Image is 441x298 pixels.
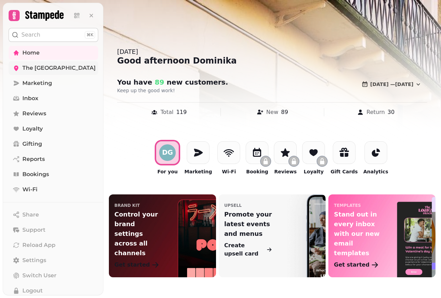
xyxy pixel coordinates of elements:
span: [DATE] — [DATE] [370,82,413,87]
button: Support [9,223,98,237]
span: The [GEOGRAPHIC_DATA] [22,64,96,72]
a: Wi-Fi [9,183,98,196]
a: Marketing [9,76,98,90]
a: Reviews [9,107,98,121]
a: Settings [9,253,98,267]
div: [DATE] [117,47,427,57]
p: Keep up the good work! [117,87,294,94]
p: templates [334,203,361,208]
span: Loyalty [22,125,43,133]
span: Home [22,49,40,57]
p: Gift Cards [330,168,358,175]
a: Home [9,46,98,60]
button: Reload App [9,238,98,252]
p: upsell [224,203,242,208]
p: Reviews [274,168,297,175]
a: upsellPromote your latest events and menusCreate upsell card [219,194,326,277]
span: Switch User [22,271,57,280]
a: Inbox [9,92,98,105]
span: Gifting [22,140,42,148]
span: Share [22,211,39,219]
a: Brand KitControl your brand settings across all channelsGet started [109,194,216,277]
span: Reports [22,155,45,163]
p: Get started [114,261,150,269]
p: Get started [334,261,369,269]
span: Marketing [22,79,52,87]
button: Share [9,208,98,222]
div: Good afternoon Dominika [117,55,427,66]
span: Reviews [22,109,46,118]
p: Analytics [363,168,388,175]
p: Booking [246,168,268,175]
span: Wi-Fi [22,185,38,194]
p: Search [21,31,40,39]
h2: You have new customer s . [117,77,249,87]
span: Hello! Need help or have a question? [4,5,69,17]
button: Search⌘K [9,28,98,42]
span: 89 [152,78,164,86]
p: For you [157,168,178,175]
p: Control your brand settings across all channels [114,210,162,258]
a: templatesStand out in every inbox with our new email templatesGet started [328,194,435,277]
button: Switch User [9,269,98,282]
div: ⌘K [85,31,95,39]
a: Reports [9,152,98,166]
span: Logout [22,287,43,295]
span: Reload App [22,241,55,249]
p: Stand out in every inbox with our new email templates [334,210,382,258]
button: [DATE] —[DATE] [356,77,427,91]
span: Support [22,226,45,234]
p: Promote your latest events and menus [224,210,272,239]
a: Bookings [9,167,98,181]
p: Loyalty [304,168,324,175]
p: Wi-Fi [222,168,236,175]
a: The [GEOGRAPHIC_DATA] [9,61,98,75]
p: Create upsell card [224,241,265,258]
div: D G [162,149,173,156]
span: Settings [22,256,46,265]
span: Inbox [22,94,38,103]
a: Loyalty [9,122,98,136]
button: Logout [9,284,98,298]
p: Marketing [184,168,212,175]
p: Brand Kit [114,203,140,208]
span: Bookings [22,170,49,179]
a: Gifting [9,137,98,151]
